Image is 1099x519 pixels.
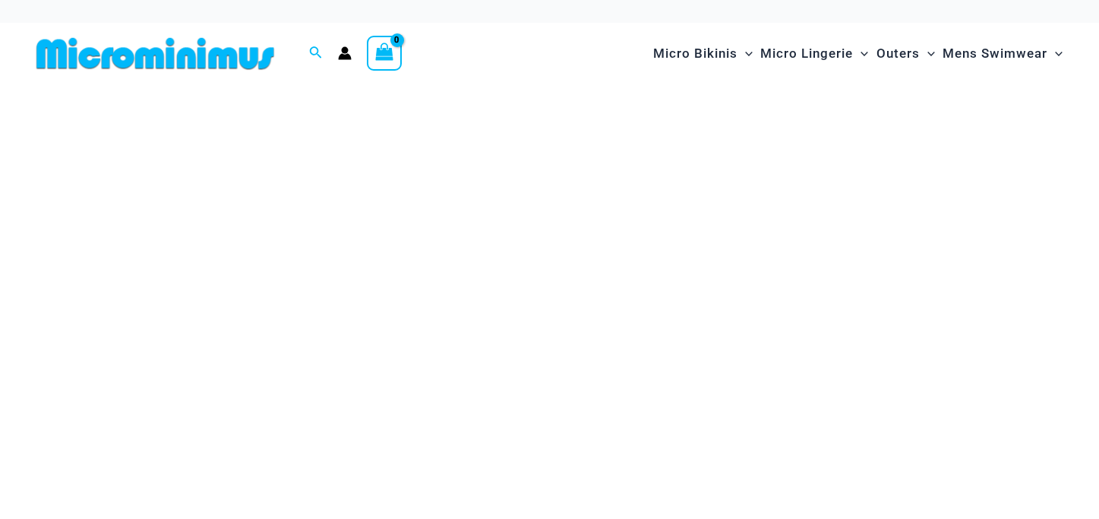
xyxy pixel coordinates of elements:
[30,36,280,71] img: MM SHOP LOGO FLAT
[338,46,352,60] a: Account icon link
[939,30,1066,77] a: Mens SwimwearMenu ToggleMenu Toggle
[1047,34,1063,73] span: Menu Toggle
[943,34,1047,73] span: Mens Swimwear
[649,30,756,77] a: Micro BikinisMenu ToggleMenu Toggle
[647,28,1069,79] nav: Site Navigation
[873,30,939,77] a: OutersMenu ToggleMenu Toggle
[756,30,872,77] a: Micro LingerieMenu ToggleMenu Toggle
[737,34,753,73] span: Menu Toggle
[876,34,920,73] span: Outers
[653,34,737,73] span: Micro Bikinis
[853,34,868,73] span: Menu Toggle
[367,36,402,71] a: View Shopping Cart, empty
[920,34,935,73] span: Menu Toggle
[309,44,323,63] a: Search icon link
[760,34,853,73] span: Micro Lingerie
